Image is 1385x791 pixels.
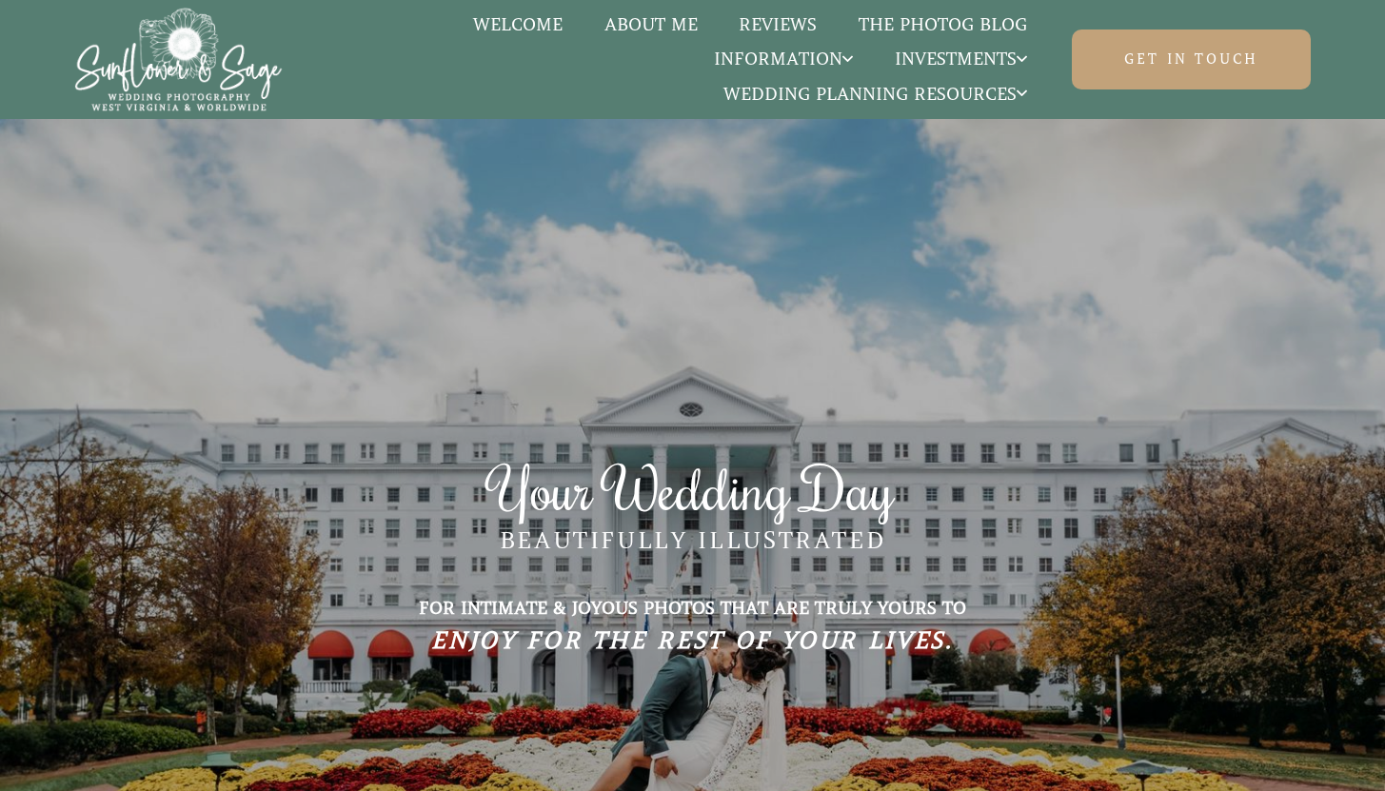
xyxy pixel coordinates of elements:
[452,12,584,37] a: Welcome
[895,49,1027,69] span: Investments
[693,47,874,71] a: Information
[584,12,719,37] a: About Me
[74,8,284,112] img: Sunflower & Sage Wedding Photography
[384,451,1002,525] h1: Your Wedding Day
[702,82,1048,107] a: Wedding Planning Resources
[718,12,838,37] a: Reviews
[874,47,1048,71] a: Investments
[431,628,953,656] em: ENJOY FOR THE REST OF YOUR LIVES.
[419,599,966,620] strong: FOR INTIMATE & JOYOUS PHOTOS THAT ARE TRULY YOURS TO
[714,49,853,69] span: Information
[838,12,1048,37] a: The Photog Blog
[723,85,1027,104] span: Wedding Planning Resources
[1124,49,1258,69] span: Get in touch
[384,525,1002,558] h3: BEAUTIFULLY ILLUSTRATED
[1072,30,1311,89] a: Get in touch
